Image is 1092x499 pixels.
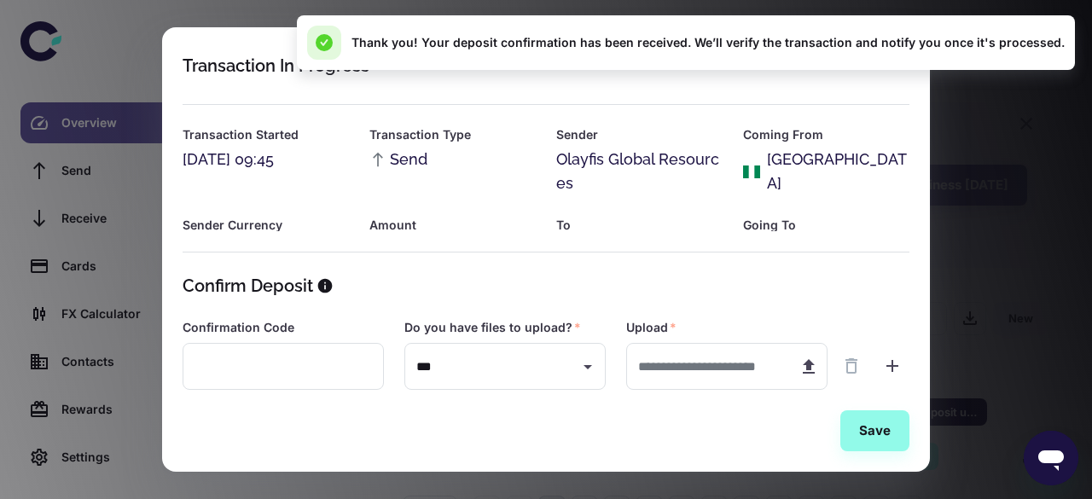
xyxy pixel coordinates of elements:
h6: Going To [743,216,909,235]
label: Upload [626,319,677,336]
h6: Sender [556,125,723,144]
div: [GEOGRAPHIC_DATA] [767,148,909,195]
h6: Amount [369,216,536,235]
div: Olayfis Global Resources [556,148,723,195]
label: Do you have files to upload? [404,319,581,336]
h6: Coming From [743,125,909,144]
div: Thank you! Your deposit confirmation has been received. We’ll verify the transaction and notify y... [307,26,1065,60]
h6: Sender Currency [183,216,349,235]
button: Open [576,355,600,379]
h6: To [556,216,723,235]
h6: Transaction Started [183,125,349,144]
h6: Transaction Type [369,125,536,144]
label: Confirmation Code [183,319,294,336]
div: [DATE] 09:45 [183,148,349,171]
button: Save [840,410,909,451]
iframe: Button to launch messaging window [1024,431,1078,485]
span: Send [369,148,427,171]
h5: Confirm Deposit [183,273,313,299]
div: Transaction In Progress [183,55,369,76]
